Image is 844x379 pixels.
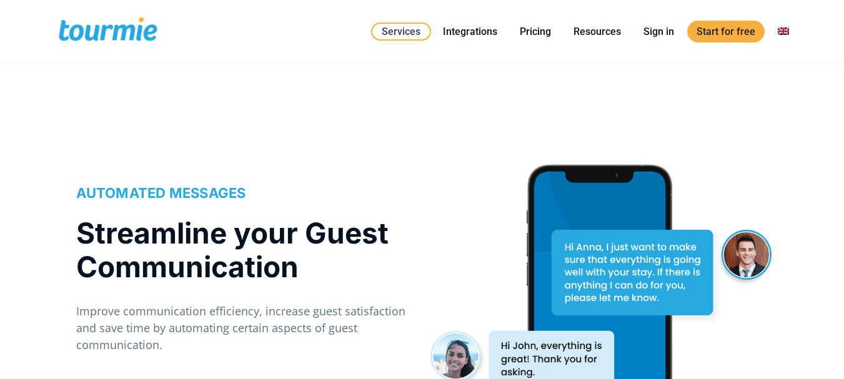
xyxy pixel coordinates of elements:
a: Start for free [687,21,765,42]
a: Integrations [434,24,507,39]
a: Services [371,22,431,41]
h1: Streamline your Guest Communication [76,216,409,283]
a: Sign in [634,24,683,39]
a: Resources [564,24,630,39]
span: AUTOMATED MESSAGES [76,185,246,201]
a: Pricing [510,24,560,39]
p: Improve communication efficiency, increase guest satisfaction and save time by automating certain... [76,303,409,353]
